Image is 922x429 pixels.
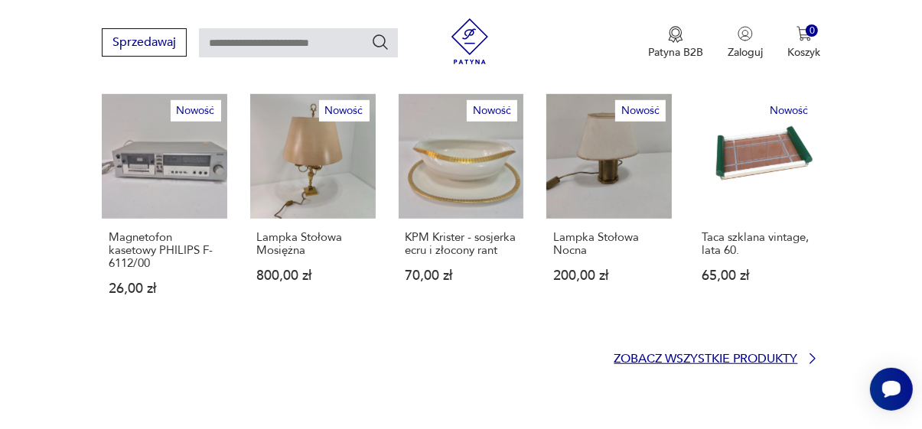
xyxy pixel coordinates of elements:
[257,231,369,257] p: Lampka Stołowa Mosiężna
[102,28,187,57] button: Sprzedawaj
[102,38,187,49] a: Sprzedawaj
[406,269,517,282] p: 70,00 zł
[553,231,665,257] p: Lampka Stołowa Nocna
[695,94,820,326] a: NowośćTaca szklana vintage, lata 60.Taca szklana vintage, lata 60.65,00 zł
[553,269,665,282] p: 200,00 zł
[614,351,820,366] a: Zobacz wszystkie produkty
[648,45,703,60] p: Patyna B2B
[787,45,820,60] p: Koszyk
[738,26,753,41] img: Ikonka użytkownika
[447,18,493,64] img: Patyna - sklep z meblami i dekoracjami vintage
[109,231,220,270] p: Magnetofon kasetowy PHILIPS F-6112/00
[406,231,517,257] p: KPM Krister - sosjerka ecru i złocony rant
[728,45,763,60] p: Zaloguj
[648,26,703,60] a: Ikona medaluPatyna B2B
[870,368,913,411] iframe: Smartsupp widget button
[250,94,376,326] a: NowośćLampka Stołowa MosiężnaLampka Stołowa Mosiężna800,00 zł
[787,26,820,60] button: 0Koszyk
[806,24,819,37] div: 0
[102,94,227,326] a: NowośćMagnetofon kasetowy PHILIPS F-6112/00Magnetofon kasetowy PHILIPS F-6112/0026,00 zł
[614,354,797,364] p: Zobacz wszystkie produkty
[546,94,672,326] a: NowośćLampka Stołowa NocnaLampka Stołowa Nocna200,00 zł
[109,282,220,295] p: 26,00 zł
[797,26,812,41] img: Ikona koszyka
[648,26,703,60] button: Patyna B2B
[371,33,389,51] button: Szukaj
[257,269,369,282] p: 800,00 zł
[702,269,813,282] p: 65,00 zł
[399,94,524,326] a: NowośćKPM Krister - sosjerka ecru i złocony rantKPM Krister - sosjerka ecru i złocony rant70,00 zł
[668,26,683,43] img: Ikona medalu
[728,26,763,60] button: Zaloguj
[702,231,813,257] p: Taca szklana vintage, lata 60.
